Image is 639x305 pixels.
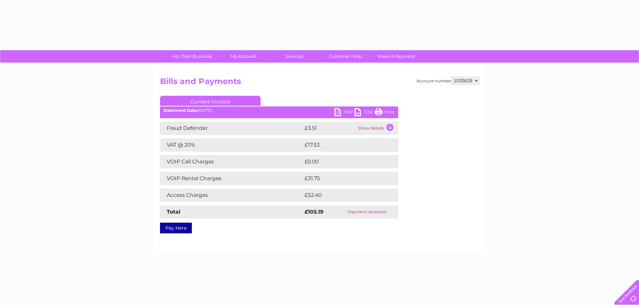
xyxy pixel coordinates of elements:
[165,50,220,63] a: My Clear Business
[303,172,384,185] td: £31.75
[167,209,180,215] strong: Total
[160,138,303,152] td: VAT @ 20%
[160,108,398,113] div: [DATE]
[160,122,303,135] td: Fraud Defender
[355,108,375,118] a: CSV
[305,209,323,215] strong: £105.19
[369,50,424,63] a: Make A Payment
[160,172,303,185] td: VOIP Rental Charges
[163,108,198,113] b: Statement Date:
[160,77,479,89] h2: Bills and Payments
[267,50,322,63] a: Services
[303,122,356,135] td: £3.51
[216,50,271,63] a: My Account
[334,108,355,118] a: PDF
[417,77,479,85] div: Account number
[160,155,303,168] td: VOIP Call Charges
[160,223,192,233] a: Pay Here
[356,122,398,135] td: Show details
[318,50,373,63] a: Customer Help
[303,155,383,168] td: £0.00
[303,188,385,202] td: £52.40
[375,108,395,118] a: Print
[303,138,383,152] td: £17.53
[336,205,398,219] td: Payment received
[160,96,261,106] a: Current Invoice
[160,188,303,202] td: Access Charges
